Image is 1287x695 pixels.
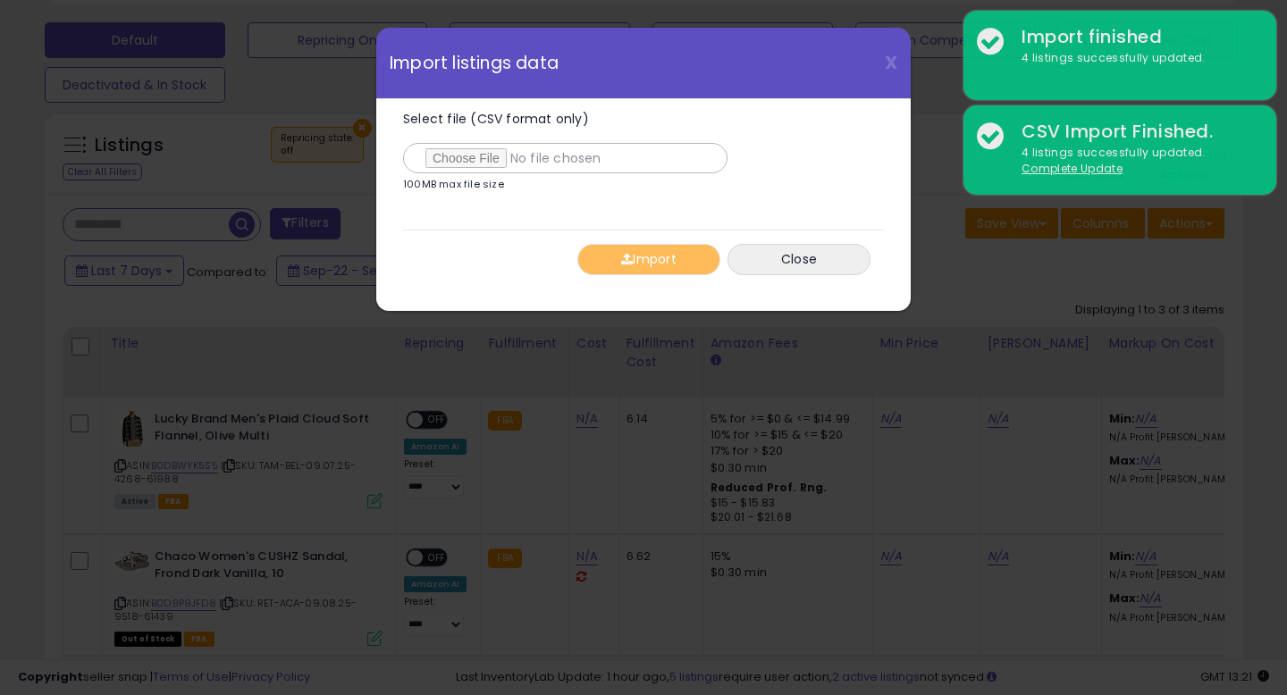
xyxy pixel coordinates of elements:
div: CSV Import Finished. [1008,119,1263,145]
span: Select file (CSV format only) [403,110,589,128]
p: 100MB max file size [403,180,504,189]
div: 4 listings successfully updated. [1008,145,1263,178]
div: Import finished [1008,24,1263,50]
div: 4 listings successfully updated. [1008,50,1263,67]
button: Import [577,244,720,275]
button: Close [728,244,871,275]
u: Complete Update [1022,161,1123,176]
span: Import listings data [390,54,559,71]
span: X [885,50,897,75]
